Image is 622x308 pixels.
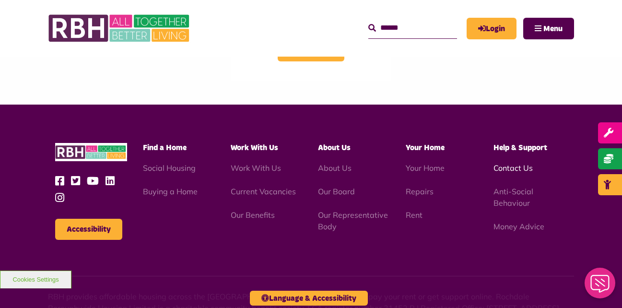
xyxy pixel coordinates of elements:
[55,143,127,162] img: RBH
[406,144,445,152] span: Your Home
[318,144,351,152] span: About Us
[48,10,192,47] img: RBH
[143,163,196,173] a: Social Housing - open in a new tab
[55,219,122,240] button: Accessibility
[368,18,457,38] input: Search
[231,144,278,152] span: Work With Us
[250,291,368,306] button: Language & Accessibility
[493,144,547,152] span: Help & Support
[231,210,275,220] a: Our Benefits
[318,210,388,231] a: Our Representative Body
[231,187,296,196] a: Current Vacancies
[493,222,544,231] a: Money Advice
[318,187,355,196] a: Our Board
[467,18,516,39] a: MyRBH
[493,187,533,208] a: Anti-Social Behaviour
[406,187,434,196] a: Repairs
[143,187,198,196] a: Buying a Home
[523,18,574,39] button: Navigation
[143,144,187,152] span: Find a Home
[579,265,622,308] iframe: Netcall Web Assistant for live chat
[318,163,352,173] a: About Us
[493,163,533,173] a: Contact Us
[406,210,422,220] a: Rent
[231,163,281,173] a: Work With Us
[543,25,563,33] span: Menu
[406,163,445,173] a: Your Home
